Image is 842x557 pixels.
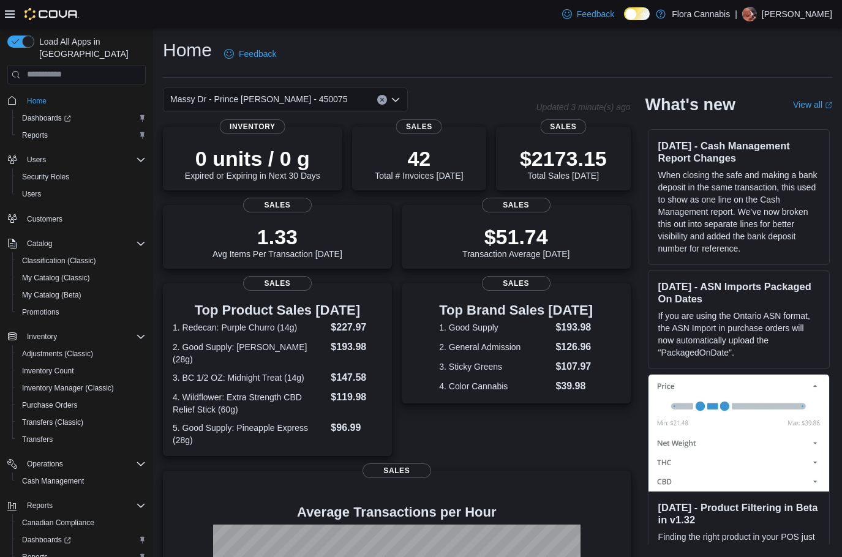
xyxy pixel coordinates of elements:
span: Purchase Orders [22,400,78,410]
dd: $119.98 [331,390,382,405]
button: Users [12,185,151,203]
a: Inventory Manager (Classic) [17,381,119,395]
dt: 5. Good Supply: Pineapple Express (28g) [173,422,326,446]
span: My Catalog (Beta) [22,290,81,300]
button: Open list of options [391,95,400,105]
img: Cova [24,8,79,20]
button: Reports [12,127,151,144]
a: Transfers [17,432,58,447]
span: Reports [22,498,146,513]
dt: 1. Redecan: Purple Churro (14g) [173,321,326,334]
h3: [DATE] - Cash Management Report Changes [658,140,819,164]
div: Total Sales [DATE] [520,146,607,181]
span: Dashboards [22,535,71,545]
button: Inventory Count [12,362,151,379]
span: Transfers (Classic) [17,415,146,430]
span: Inventory [22,329,146,344]
h3: [DATE] - Product Filtering in Beta in v1.32 [658,501,819,526]
span: My Catalog (Beta) [17,288,146,302]
button: Operations [2,455,151,473]
dt: 2. Good Supply: [PERSON_NAME] (28g) [173,341,326,365]
a: Feedback [219,42,281,66]
div: Total # Invoices [DATE] [375,146,463,181]
dt: 4. Wildflower: Extra Strength CBD Relief Stick (60g) [173,391,326,416]
a: Promotions [17,305,64,320]
span: Adjustments (Classic) [22,349,93,359]
button: Reports [22,498,58,513]
span: Users [17,187,146,201]
button: Purchase Orders [12,397,151,414]
p: 0 units / 0 g [185,146,320,171]
p: [PERSON_NAME] [762,7,832,21]
div: Claire Godbout [742,7,757,21]
a: Classification (Classic) [17,253,101,268]
span: Security Roles [22,172,69,182]
dt: 3. Sticky Greens [439,361,551,373]
button: Canadian Compliance [12,514,151,531]
span: Inventory Manager (Classic) [22,383,114,393]
button: Clear input [377,95,387,105]
span: Users [27,155,46,165]
p: 1.33 [212,225,342,249]
span: Reports [17,128,146,143]
span: Transfers [17,432,146,447]
button: Customers [2,210,151,228]
dd: $193.98 [331,340,382,354]
p: | [735,7,737,21]
span: My Catalog (Classic) [22,273,90,283]
dt: 4. Color Cannabis [439,380,551,392]
span: Operations [22,457,146,471]
button: Operations [22,457,68,471]
span: Inventory [27,332,57,342]
span: Customers [22,211,146,226]
p: $51.74 [462,225,570,249]
span: Inventory Count [17,364,146,378]
button: Inventory Manager (Classic) [12,379,151,397]
span: Users [22,152,146,167]
button: Transfers [12,431,151,448]
span: Sales [482,276,551,291]
dd: $107.97 [555,359,593,374]
button: Adjustments (Classic) [12,345,151,362]
div: Avg Items Per Transaction [DATE] [212,225,342,259]
a: Security Roles [17,170,74,184]
a: Inventory Count [17,364,79,378]
span: Sales [540,119,586,134]
h3: [DATE] - ASN Imports Packaged On Dates [658,280,819,305]
span: Cash Management [22,476,84,486]
button: Transfers (Classic) [12,414,151,431]
span: Canadian Compliance [17,515,146,530]
p: 42 [375,146,463,171]
span: Operations [27,459,63,469]
h4: Average Transactions per Hour [173,505,621,520]
button: Security Roles [12,168,151,185]
button: Inventory [2,328,151,345]
a: Purchase Orders [17,398,83,413]
a: Reports [17,128,53,143]
p: If you are using the Ontario ASN format, the ASN Import in purchase orders will now automatically... [658,310,819,359]
a: My Catalog (Classic) [17,271,95,285]
button: Cash Management [12,473,151,490]
button: Inventory [22,329,62,344]
span: Catalog [27,239,52,249]
button: Catalog [22,236,57,251]
h3: Top Brand Sales [DATE] [439,303,593,318]
span: Home [22,93,146,108]
p: Flora Cannabis [672,7,730,21]
button: Reports [2,497,151,514]
dt: 2. General Admission [439,341,551,353]
h3: Top Product Sales [DATE] [173,303,382,318]
a: Dashboards [17,533,76,547]
span: Sales [363,463,431,478]
span: Dashboards [17,533,146,547]
button: Classification (Classic) [12,252,151,269]
p: When closing the safe and making a bank deposit in the same transaction, this used to show as one... [658,169,819,255]
span: My Catalog (Classic) [17,271,146,285]
div: Transaction Average [DATE] [462,225,570,259]
h1: Home [163,38,212,62]
span: Dashboards [22,113,71,123]
span: Transfers (Classic) [22,417,83,427]
span: Promotions [17,305,146,320]
span: Catalog [22,236,146,251]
